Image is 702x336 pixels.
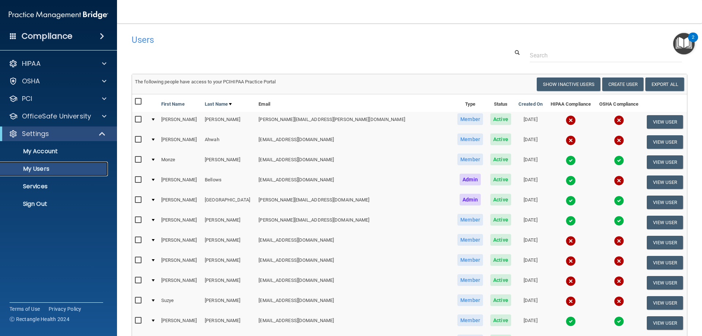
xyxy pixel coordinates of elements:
h4: Users [132,35,451,45]
span: Active [490,113,511,125]
span: Member [457,274,483,286]
p: HIPAA [22,59,41,68]
button: View User [647,155,683,169]
td: [PERSON_NAME] [202,112,256,132]
td: Bellows [202,172,256,192]
td: [DATE] [515,172,546,192]
a: Terms of Use [10,305,40,313]
span: Ⓒ Rectangle Health 2024 [10,316,69,323]
a: OfficeSafe University [9,112,106,121]
td: [EMAIL_ADDRESS][DOMAIN_NAME] [256,152,454,172]
td: Ahwah [202,132,256,152]
td: [PERSON_NAME][EMAIL_ADDRESS][DOMAIN_NAME] [256,212,454,233]
div: 2 [692,37,694,47]
span: Member [457,294,483,306]
td: [PERSON_NAME] [202,152,256,172]
td: [PERSON_NAME] [158,192,202,212]
td: Monze [158,152,202,172]
td: [PERSON_NAME] [158,253,202,273]
button: Create User [602,78,643,91]
button: View User [647,316,683,330]
img: cross.ca9f0e7f.svg [566,236,576,246]
span: Active [490,133,511,145]
img: tick.e7d51cea.svg [566,175,576,186]
td: [PERSON_NAME] [202,233,256,253]
td: [PERSON_NAME][EMAIL_ADDRESS][DOMAIN_NAME] [256,192,454,212]
td: [EMAIL_ADDRESS][DOMAIN_NAME] [256,273,454,293]
td: [EMAIL_ADDRESS][DOMAIN_NAME] [256,313,454,333]
img: tick.e7d51cea.svg [614,155,624,166]
img: cross.ca9f0e7f.svg [614,236,624,246]
td: [PERSON_NAME] [202,273,256,293]
span: Member [457,154,483,165]
img: cross.ca9f0e7f.svg [614,276,624,286]
p: Services [5,183,105,190]
button: Open Resource Center, 2 new notifications [673,33,695,54]
a: PCI [9,94,106,103]
td: [DATE] [515,293,546,313]
a: Last Name [205,100,232,109]
td: [GEOGRAPHIC_DATA] [202,192,256,212]
p: My Users [5,165,105,173]
span: Active [490,174,511,185]
td: [DATE] [515,152,546,172]
td: [DATE] [515,313,546,333]
img: cross.ca9f0e7f.svg [614,135,624,146]
td: [DATE] [515,273,546,293]
img: tick.e7d51cea.svg [566,196,576,206]
td: [DATE] [515,112,546,132]
button: View User [647,216,683,229]
button: View User [647,256,683,269]
span: Active [490,314,511,326]
td: [EMAIL_ADDRESS][DOMAIN_NAME] [256,172,454,192]
span: Active [490,214,511,226]
td: [DATE] [515,132,546,152]
span: Active [490,254,511,266]
button: View User [647,175,683,189]
th: Type [454,94,487,112]
span: Active [490,194,511,205]
img: cross.ca9f0e7f.svg [566,135,576,146]
th: Status [487,94,515,112]
img: cross.ca9f0e7f.svg [566,256,576,266]
button: View User [647,236,683,249]
p: Sign Out [5,200,105,208]
td: [PERSON_NAME] [158,112,202,132]
input: Search [530,49,682,62]
img: PMB logo [9,8,108,22]
a: Export All [645,78,684,91]
img: tick.e7d51cea.svg [614,196,624,206]
img: cross.ca9f0e7f.svg [566,296,576,306]
img: tick.e7d51cea.svg [566,155,576,166]
td: [DATE] [515,192,546,212]
td: [EMAIL_ADDRESS][DOMAIN_NAME] [256,293,454,313]
td: [PERSON_NAME] [202,212,256,233]
td: [EMAIL_ADDRESS][DOMAIN_NAME] [256,253,454,273]
td: [PERSON_NAME][EMAIL_ADDRESS][PERSON_NAME][DOMAIN_NAME] [256,112,454,132]
th: Email [256,94,454,112]
p: Settings [22,129,49,138]
a: OSHA [9,77,106,86]
span: Active [490,234,511,246]
a: Created On [518,100,543,109]
td: [DATE] [515,233,546,253]
span: Member [457,133,483,145]
td: [PERSON_NAME] [158,172,202,192]
td: Suzye [158,293,202,313]
p: OfficeSafe University [22,112,91,121]
button: Show Inactive Users [537,78,600,91]
button: View User [647,135,683,149]
span: Member [457,214,483,226]
img: tick.e7d51cea.svg [614,316,624,326]
img: cross.ca9f0e7f.svg [614,115,624,125]
span: Member [457,254,483,266]
td: [DATE] [515,253,546,273]
img: cross.ca9f0e7f.svg [566,276,576,286]
p: OSHA [22,77,40,86]
td: [PERSON_NAME] [158,132,202,152]
iframe: Drift Widget Chat Controller [575,284,693,313]
span: Active [490,294,511,306]
span: Member [457,113,483,125]
td: [PERSON_NAME] [158,273,202,293]
td: [PERSON_NAME] [202,313,256,333]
